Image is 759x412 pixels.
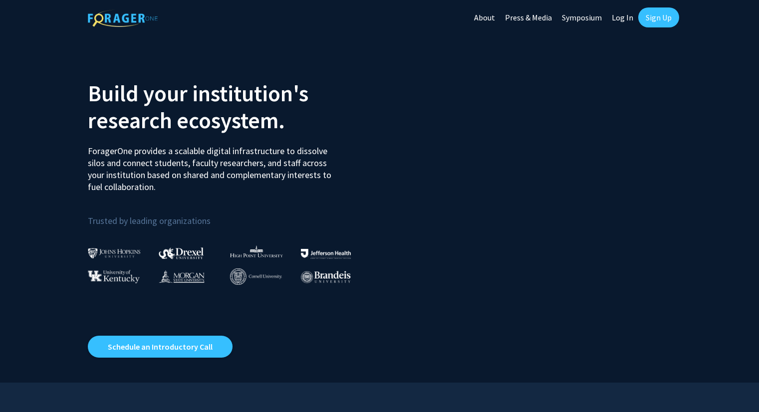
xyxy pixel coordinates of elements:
img: High Point University [230,245,283,257]
img: Brandeis University [301,271,351,283]
img: Johns Hopkins University [88,248,141,258]
img: Morgan State University [159,270,205,283]
img: ForagerOne Logo [88,9,158,27]
img: University of Kentucky [88,270,140,283]
a: Opens in a new tab [88,336,233,358]
img: Thomas Jefferson University [301,249,351,258]
img: Drexel University [159,247,204,259]
a: Sign Up [638,7,679,27]
h2: Build your institution's research ecosystem. [88,80,372,134]
p: ForagerOne provides a scalable digital infrastructure to dissolve silos and connect students, fac... [88,138,338,193]
p: Trusted by leading organizations [88,201,372,228]
img: Cornell University [230,268,282,285]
